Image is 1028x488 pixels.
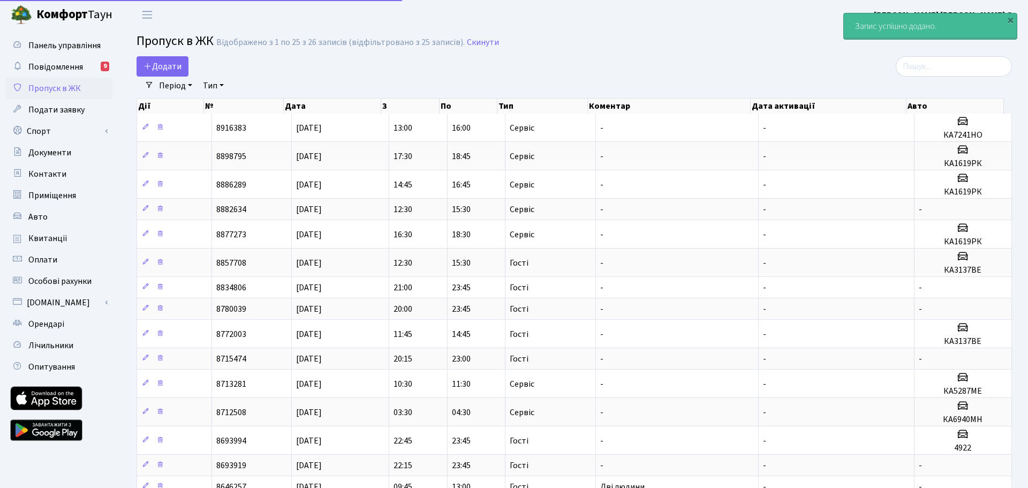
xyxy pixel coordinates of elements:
[143,61,182,72] span: Додати
[452,303,471,315] span: 23:45
[381,99,439,114] th: З
[296,204,322,215] span: [DATE]
[199,77,228,95] a: Тип
[919,443,1007,453] h5: 4922
[751,99,906,114] th: Дата активації
[600,151,603,162] span: -
[763,122,766,134] span: -
[452,151,471,162] span: 18:45
[763,179,766,191] span: -
[394,378,412,390] span: 10:30
[600,282,603,294] span: -
[284,99,381,114] th: Дата
[510,181,534,189] span: Сервіс
[5,121,112,142] a: Спорт
[763,328,766,340] span: -
[510,124,534,132] span: Сервіс
[216,204,246,215] span: 8882634
[28,40,101,51] span: Панель управління
[296,179,322,191] span: [DATE]
[510,355,528,363] span: Гості
[394,204,412,215] span: 12:30
[600,179,603,191] span: -
[510,461,528,470] span: Гості
[216,435,246,447] span: 8693994
[137,32,214,50] span: Пропуск в ЖК
[600,204,603,215] span: -
[896,56,1012,77] input: Пошук...
[919,303,922,315] span: -
[394,179,412,191] span: 14:45
[394,229,412,241] span: 16:30
[5,206,112,228] a: Авто
[137,99,204,114] th: Дії
[763,282,766,294] span: -
[101,62,109,71] div: 9
[452,257,471,269] span: 15:30
[452,328,471,340] span: 14:45
[440,99,497,114] th: По
[919,353,922,365] span: -
[600,328,603,340] span: -
[510,230,534,239] span: Сервіс
[452,122,471,134] span: 16:00
[5,335,112,356] a: Лічильники
[1005,14,1016,25] div: ×
[296,328,322,340] span: [DATE]
[296,407,322,418] span: [DATE]
[28,190,76,201] span: Приміщення
[296,435,322,447] span: [DATE]
[216,353,246,365] span: 8715474
[919,237,1007,247] h5: КА1619РК
[394,303,412,315] span: 20:00
[510,283,528,292] span: Гості
[5,99,112,121] a: Подати заявку
[5,356,112,378] a: Опитування
[5,185,112,206] a: Приміщення
[28,211,48,223] span: Авто
[394,407,412,418] span: 03:30
[216,328,246,340] span: 8772003
[296,460,322,471] span: [DATE]
[28,254,57,266] span: Оплати
[510,205,534,214] span: Сервіс
[452,204,471,215] span: 15:30
[452,378,471,390] span: 11:30
[919,265,1007,275] h5: КА3137ВЕ
[510,437,528,445] span: Гості
[510,152,534,161] span: Сервіс
[216,378,246,390] span: 8713281
[600,257,603,269] span: -
[5,249,112,271] a: Оплати
[467,37,499,48] a: Скинути
[36,6,88,23] b: Комфорт
[452,460,471,471] span: 23:45
[394,151,412,162] span: 17:30
[28,340,73,351] span: Лічильники
[28,361,75,373] span: Опитування
[5,35,112,56] a: Панель управління
[394,328,412,340] span: 11:45
[296,303,322,315] span: [DATE]
[919,130,1007,140] h5: КА7241НО
[763,229,766,241] span: -
[497,99,588,114] th: Тип
[600,229,603,241] span: -
[134,6,161,24] button: Переключити навігацію
[216,151,246,162] span: 8898795
[919,187,1007,197] h5: КА1619РК
[28,275,92,287] span: Особові рахунки
[36,6,112,24] span: Таун
[510,259,528,267] span: Гості
[600,407,603,418] span: -
[216,303,246,315] span: 8780039
[600,303,603,315] span: -
[137,56,188,77] a: Додати
[394,435,412,447] span: 22:45
[28,318,64,330] span: Орендарі
[296,229,322,241] span: [DATE]
[600,460,603,471] span: -
[394,353,412,365] span: 20:15
[452,407,471,418] span: 04:30
[296,151,322,162] span: [DATE]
